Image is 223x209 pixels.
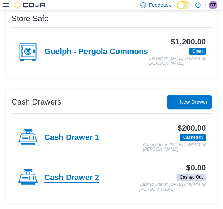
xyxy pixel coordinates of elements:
span: Cashed In [180,134,206,141]
p: Closed on [DATE] 9:48 AM by [PERSON_NAME] [149,56,206,66]
span: New Drawer [180,98,207,106]
span: Open [189,48,206,55]
button: New Drawer [167,95,212,109]
span: Cashed Out [176,174,206,181]
span: Cashed In [183,134,203,141]
h3: $0.00 [186,164,206,172]
span: Open [192,48,203,54]
h3: $1,200.00 [171,38,206,46]
span: Feedback [149,1,171,9]
p: Cashed In on [DATE] 9:48 AM by [PERSON_NAME] [143,142,206,152]
p: | [204,1,206,9]
h3: Store Safe [11,14,49,23]
input: Dark Mode [176,1,192,9]
div: Rachel Turner [209,1,217,9]
h4: Cash Drawer 1 [44,133,99,142]
img: Cova [14,1,47,9]
span: Cashed Out [180,174,203,180]
h3: $200.00 [178,124,206,132]
h3: Cash Drawers [11,98,61,106]
h4: Cash Drawer 2 [44,173,99,183]
span: RT [210,1,216,9]
p: Cashed Out on [DATE] 8:40 PM by [PERSON_NAME] [139,182,206,192]
h4: Guelph - Pergola Commons [44,47,148,57]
